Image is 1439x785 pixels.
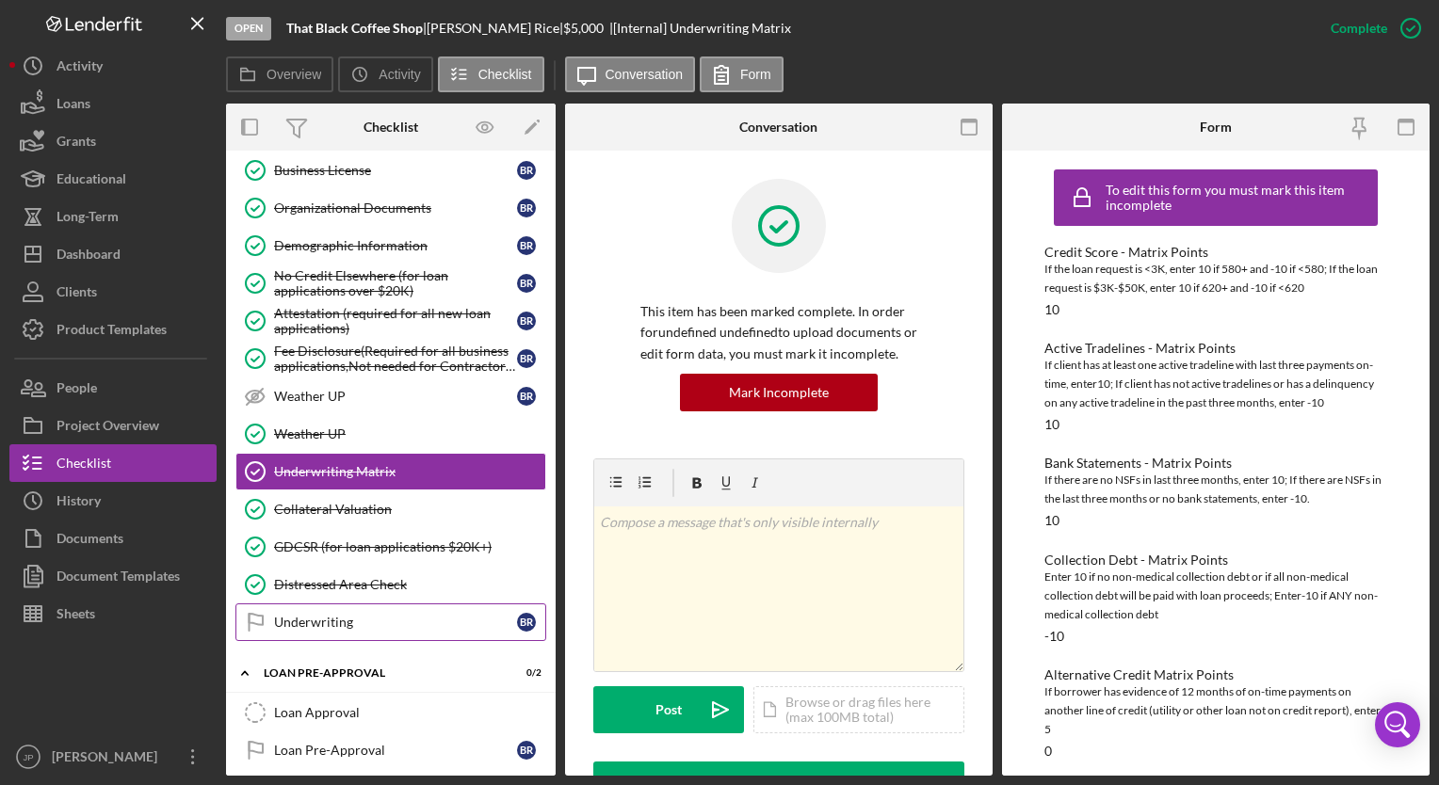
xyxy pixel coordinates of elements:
div: Organizational Documents [274,200,517,216]
button: Overview [226,56,333,92]
a: Fee Disclosure(Required for all business applications,Not needed for Contractor loans)BR [235,340,546,377]
button: Form [700,56,784,92]
div: Collateral Valuation [274,502,545,517]
div: Active Tradelines - Matrix Points [1044,341,1386,356]
div: B R [517,161,536,180]
div: Underwriting [274,615,517,630]
div: Loans [57,85,90,127]
a: No Credit Elsewhere (for loan applications over $20K)BR [235,264,546,302]
label: Overview [267,67,321,82]
div: To edit this form you must mark this item incomplete [1106,183,1372,213]
button: Long-Term [9,198,217,235]
a: Collateral Valuation [235,490,546,528]
div: B R [517,741,536,760]
div: Product Templates [57,311,167,353]
a: Distressed Area Check [235,566,546,603]
div: If borrower has evidence of 12 months of on-time payments on another line of credit (utility or o... [1044,682,1386,739]
div: History [57,482,101,524]
button: Dashboard [9,235,217,273]
button: Documents [9,520,217,557]
button: JP[PERSON_NAME] [9,738,217,776]
div: B R [517,199,536,217]
a: Business LicenseBR [235,152,546,189]
div: Enter 10 if no non-medical collection debt or if all non-medical collection debt will be paid wit... [1044,568,1386,624]
div: Educational [57,160,126,202]
button: Activity [338,56,432,92]
button: Complete [1312,9,1430,47]
span: $5,000 [563,20,604,36]
div: Activity [57,47,103,89]
text: JP [23,752,33,762]
a: People [9,369,217,407]
a: History [9,482,217,520]
div: Open Intercom Messenger [1375,702,1420,747]
button: Document Templates [9,557,217,595]
div: Alternative Credit Matrix Points [1044,667,1386,682]
div: [PERSON_NAME] Rice | [427,21,563,36]
div: B R [517,312,536,330]
div: Attestation (required for all new loan applications) [274,306,517,336]
button: Loans [9,85,217,122]
div: Conversation [739,120,817,135]
button: Grants [9,122,217,160]
div: Complete [1331,9,1387,47]
div: | [286,21,427,36]
div: Bank Statements - Matrix Points [1044,456,1386,471]
div: 0 [1044,744,1052,759]
button: Conversation [565,56,696,92]
button: Checklist [438,56,544,92]
div: Demographic Information [274,238,517,253]
div: No Credit Elsewhere (for loan applications over $20K) [274,268,517,298]
div: Sheets [57,595,95,637]
div: Fee Disclosure(Required for all business applications,Not needed for Contractor loans) [274,344,517,374]
div: Loan Approval [274,705,545,720]
a: Weather UP [235,415,546,453]
div: Project Overview [57,407,159,449]
div: Grants [57,122,96,165]
div: -10 [1044,629,1064,644]
label: Checklist [478,67,532,82]
button: Educational [9,160,217,198]
div: Loan Pre-Approval [274,743,517,758]
div: Business License [274,163,517,178]
div: If there are no NSFs in last three months, enter 10; If there are NSFs in the last three months o... [1044,471,1386,508]
a: Weather UPBR [235,377,546,415]
div: Dashboard [57,235,121,278]
div: Form [1200,120,1232,135]
div: People [57,369,97,411]
a: Loan Approval [235,694,546,731]
a: UnderwritingBR [235,603,546,641]
a: Organizational DocumentsBR [235,189,546,227]
div: [PERSON_NAME] [47,738,170,780]
button: Project Overview [9,407,217,444]
p: This item has been marked complete. In order for undefined undefined to upload documents or edit ... [640,301,917,364]
div: Clients [57,273,97,315]
div: Open [226,17,271,40]
a: Underwriting Matrix [235,453,546,490]
button: Clients [9,273,217,311]
button: Product Templates [9,311,217,348]
div: Mark Incomplete [729,374,829,411]
div: 0 / 2 [508,667,542,679]
div: 10 [1044,513,1059,528]
a: Checklist [9,444,217,482]
div: Post [655,686,682,733]
div: Credit Score - Matrix Points [1044,245,1386,260]
button: Activity [9,47,217,85]
div: If the loan request is <3K, enter 10 if 580+ and -10 if <580; If the loan request is $3K-$50K, en... [1044,260,1386,297]
div: Checklist [364,120,418,135]
div: Document Templates [57,557,180,600]
a: Demographic InformationBR [235,227,546,264]
a: Sheets [9,595,217,633]
label: Form [740,67,771,82]
div: Checklist [57,444,111,487]
div: Long-Term [57,198,119,240]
